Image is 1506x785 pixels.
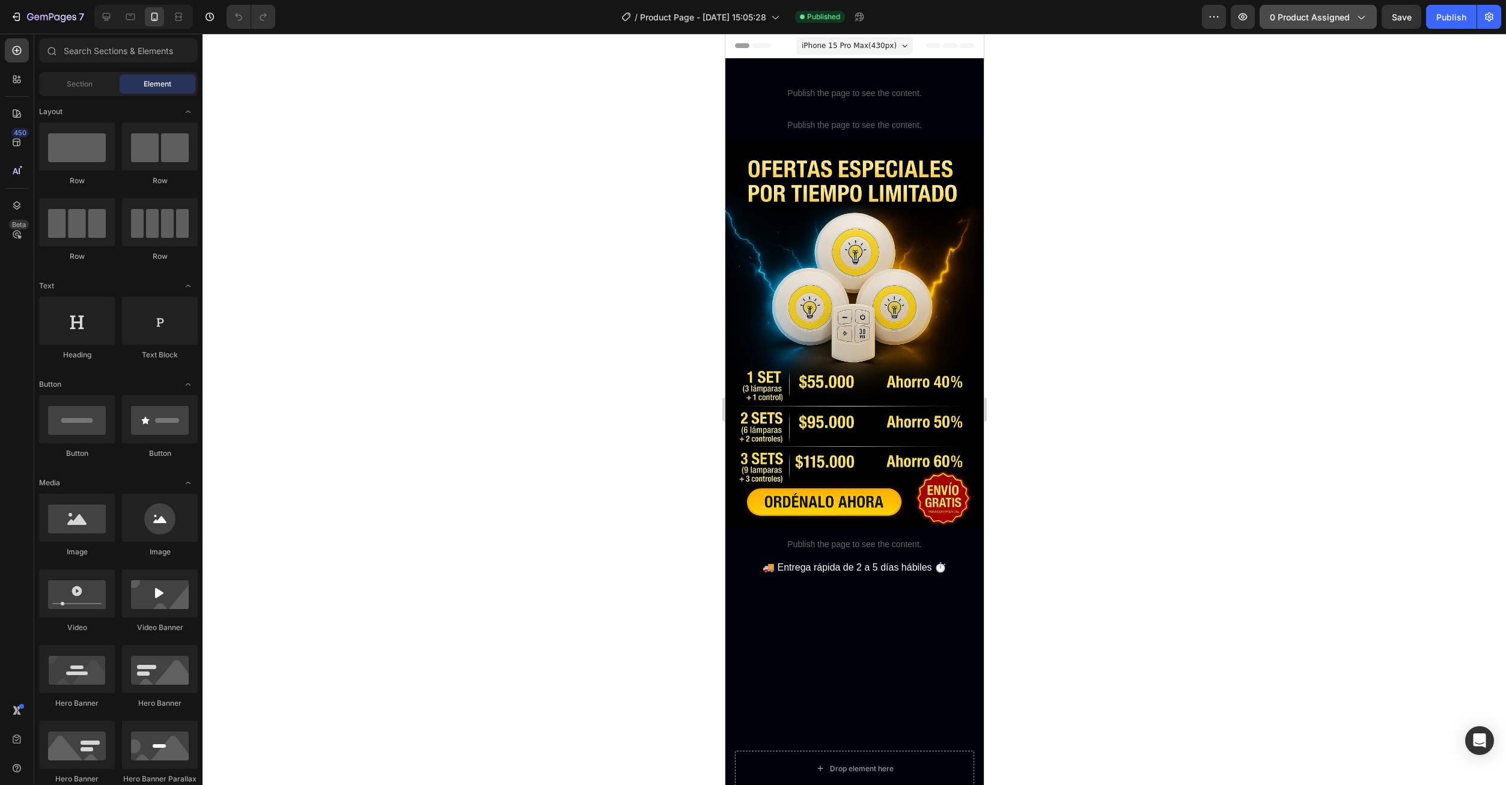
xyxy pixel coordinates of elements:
[5,5,90,29] button: 7
[39,280,54,291] span: Text
[39,379,61,390] span: Button
[39,774,115,784] div: Hero Banner
[1382,5,1421,29] button: Save
[67,79,93,89] span: Section
[39,698,115,709] div: Hero Banner
[1392,12,1412,22] span: Save
[39,175,115,186] div: Row
[1270,11,1350,23] span: 0 product assigned
[178,375,198,394] span: Toggle open
[227,5,275,29] div: Undo/Redo
[39,448,115,459] div: Button
[1260,5,1377,29] button: 0 product assigned
[122,698,198,709] div: Hero Banner
[807,11,840,22] span: Published
[9,220,29,229] div: Beta
[178,102,198,121] span: Toggle open
[122,251,198,262] div: Row
[635,11,638,23] span: /
[122,622,198,633] div: Video Banner
[39,477,60,488] span: Media
[122,448,198,459] div: Button
[122,350,198,360] div: Text Block
[39,251,115,262] div: Row
[178,473,198,493] span: Toggle open
[725,34,984,785] iframe: Design area
[1426,5,1477,29] button: Publish
[39,350,115,360] div: Heading
[122,774,198,784] div: Hero Banner Parallax
[640,11,766,23] span: Product Page - [DATE] 15:05:28
[144,79,171,89] span: Element
[39,622,115,633] div: Video
[39,547,115,557] div: Image
[122,547,198,557] div: Image
[122,175,198,186] div: Row
[39,38,198,62] input: Search Sections & Elements
[11,128,29,138] div: 450
[39,106,62,117] span: Layout
[79,10,84,24] p: 7
[178,276,198,296] span: Toggle open
[1436,11,1466,23] div: Publish
[1465,726,1494,755] div: Open Intercom Messenger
